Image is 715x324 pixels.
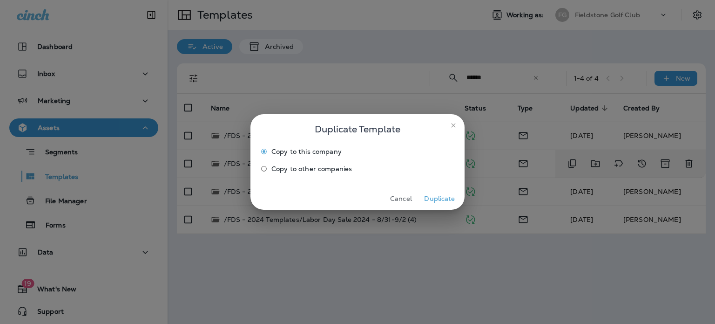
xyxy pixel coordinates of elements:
button: close [446,118,461,133]
button: Cancel [384,192,418,206]
span: Copy to this company [271,148,342,155]
button: Duplicate [422,192,457,206]
span: Copy to other companies [271,165,352,172]
span: Duplicate Template [315,122,400,137]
